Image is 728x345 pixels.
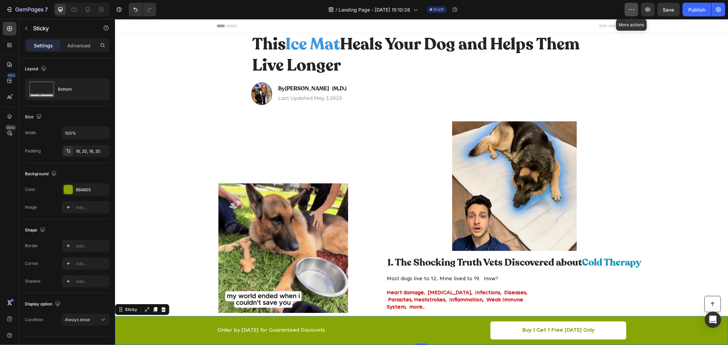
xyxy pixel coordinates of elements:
[25,148,41,154] div: Padding
[25,112,43,122] div: Size
[272,271,413,291] strong: Heart damage, [MEDICAL_DATA], Infections, Diseases, Parasites, Heatstrokes, Inflammation, Weak Im...
[25,278,41,284] div: Shadow
[5,125,16,130] div: Beta
[317,102,482,232] img: gempages_571579118513030368-8eebe1ca-1bc2-4c91-b460-920403a05dc7.png
[25,186,35,193] div: Color
[25,169,58,179] div: Background
[67,42,90,49] p: Advanced
[76,205,108,211] div: Add...
[129,3,156,16] div: Undo/Redo
[407,308,480,315] p: Buy 1 Get 1 Free [DATE] Only
[25,64,48,74] div: Layout
[657,3,680,16] button: Save
[339,6,411,13] span: Landing Page - [DATE] 15:10:26
[76,187,108,193] div: 86A605
[115,19,728,345] iframe: Design area
[272,257,384,262] span: Most dogs live to 12.. Mine lived to 19. How?
[170,66,231,73] strong: [PERSON_NAME] (M.D.)
[33,24,91,32] p: Sticky
[25,130,36,136] div: Width
[58,81,100,97] div: Bottom
[45,5,48,14] p: 7
[25,204,37,210] div: Image
[137,63,157,86] img: gempages_571579118513030368-71a533b9-7654-4958-a348-1909bb458a4d.png
[163,76,231,83] p: Last Updated May 3.2025
[25,300,62,309] div: Display option
[86,164,251,294] img: gempages_571579118513030368-b6a43858-27fa-480d-8309-239142e8be06.gif
[25,243,38,249] div: Border
[76,243,108,249] div: Add...
[434,6,444,13] span: Draft
[76,279,108,285] div: Add...
[663,7,674,13] span: Save
[25,260,39,267] div: Corner
[336,6,338,13] span: /
[25,226,47,235] div: Shape
[62,127,109,139] input: Auto
[467,237,527,250] span: Cold Therapy
[65,317,90,322] span: Always show
[705,312,721,328] div: Open Intercom Messenger
[9,287,24,294] div: Sticky
[3,3,51,16] button: 7
[34,42,53,49] p: Settings
[683,3,711,16] button: Publish
[25,317,43,323] div: Condition
[272,237,527,250] h2: 1. The Shocking Truth Vets Discovered about
[6,73,16,78] div: 450
[375,302,511,320] a: Buy 1 Get 1 Free [DATE] Only
[76,261,108,267] div: Add...
[688,6,705,13] div: Publish
[162,65,232,74] h2: By
[76,148,108,154] div: 16, 20, 16, 20
[102,308,306,315] p: Order by [DATE] for Guaranteed Discounts.
[62,314,110,326] button: Always show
